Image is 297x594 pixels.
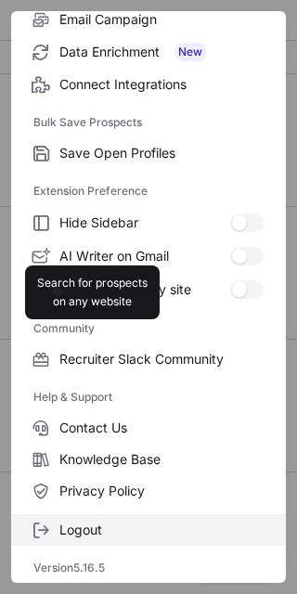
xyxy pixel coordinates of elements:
span: Data Enrichment [59,43,264,61]
label: Save Open Profiles [11,137,286,169]
span: Connect Integrations [59,76,264,93]
label: Logout [11,514,286,546]
span: Save Open Profiles [59,145,264,161]
label: Contact Us [11,412,286,444]
label: Find leads on any site Search for prospectson any website [11,273,286,306]
div: Version 5.16.5 [11,553,286,583]
label: Privacy Policy [11,475,286,507]
label: Data Enrichment New [11,35,286,69]
span: Knowledge Base [59,451,264,468]
span: AI Writer on Gmail [59,248,230,265]
span: Privacy Policy [59,483,264,499]
label: Recruiter Slack Community [11,343,286,375]
label: Connect Integrations [11,69,286,100]
span: Find leads on any site [59,281,230,298]
span: Contact Us [59,420,264,436]
span: Email Campaign [59,11,264,28]
label: Extension Preference [33,176,264,206]
label: AI Writer on Gmail [11,239,286,273]
span: Hide Sidebar [59,214,230,231]
label: Bulk Save Prospects [33,108,264,137]
label: Hide Sidebar [11,206,286,239]
label: Help & Support [33,382,264,412]
span: New [174,43,206,61]
span: Recruiter Slack Community [59,351,264,368]
label: Knowledge Base [11,444,286,475]
label: Community [33,314,264,343]
span: Logout [59,522,264,538]
label: Email Campaign [11,4,286,35]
